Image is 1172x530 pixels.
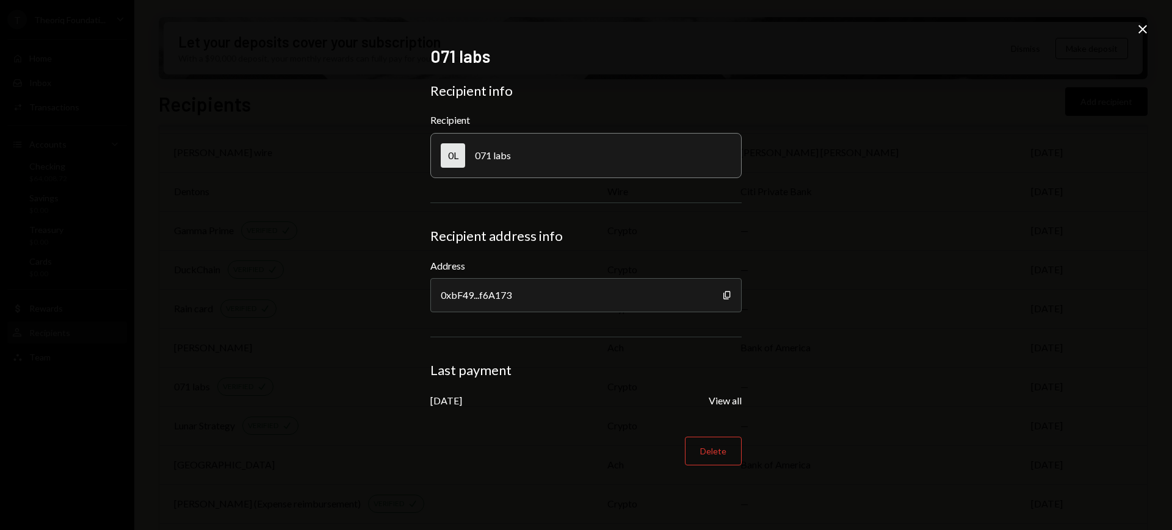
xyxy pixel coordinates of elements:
[441,143,465,168] div: 0L
[430,259,742,273] label: Address
[709,395,742,407] button: View all
[430,227,742,245] div: Recipient address info
[430,82,742,99] div: Recipient info
[430,395,462,406] div: [DATE]
[430,278,742,312] div: 0xbF49...f6A173
[430,114,742,126] div: Recipient
[430,45,742,68] h2: 071 labs
[475,149,511,161] div: 071 labs
[685,437,742,465] button: Delete
[430,362,742,379] div: Last payment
